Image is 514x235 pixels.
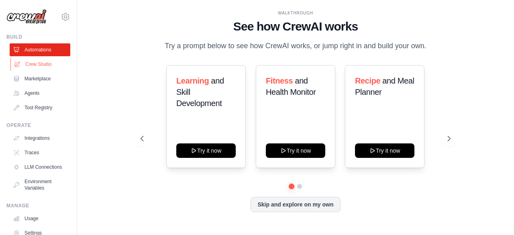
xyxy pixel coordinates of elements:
[266,76,293,85] span: Fitness
[176,76,209,85] span: Learning
[10,43,70,56] a: Automations
[355,76,414,96] span: and Meal Planner
[6,9,47,25] img: Logo
[10,58,71,71] a: Crew Studio
[6,34,70,40] div: Build
[266,76,316,96] span: and Health Monitor
[10,175,70,194] a: Environment Variables
[10,161,70,174] a: LLM Connections
[10,101,70,114] a: Tool Registry
[355,143,414,158] button: Try it now
[10,132,70,145] a: Integrations
[251,197,340,212] button: Skip and explore on my own
[141,10,450,16] div: WALKTHROUGH
[266,143,325,158] button: Try it now
[10,72,70,85] a: Marketplace
[10,87,70,100] a: Agents
[10,212,70,225] a: Usage
[141,19,450,34] h1: See how CrewAI works
[6,122,70,129] div: Operate
[176,143,236,158] button: Try it now
[161,40,430,52] p: Try a prompt below to see how CrewAI works, or jump right in and build your own.
[355,76,380,85] span: Recipe
[6,202,70,209] div: Manage
[176,76,224,108] span: and Skill Development
[10,146,70,159] a: Traces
